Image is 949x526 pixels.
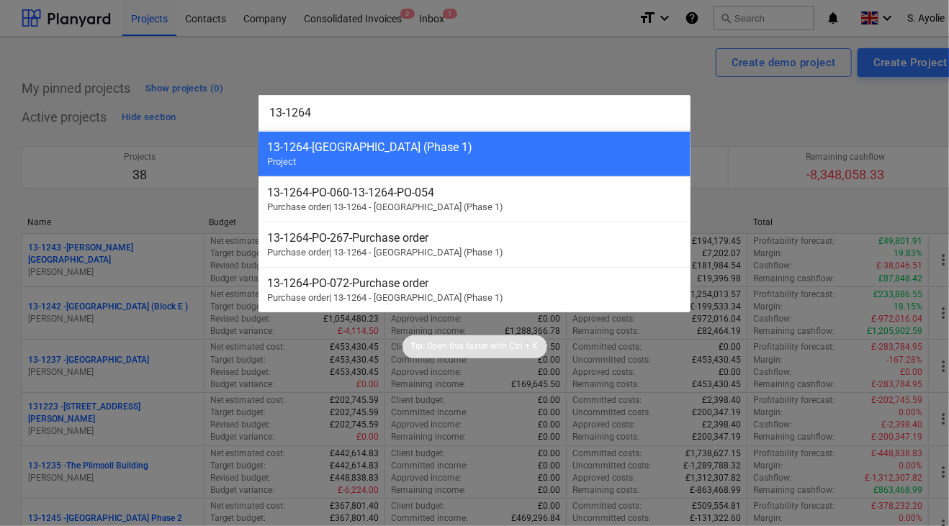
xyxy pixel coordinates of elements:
input: Search for projects, line-items, subcontracts, valuations, subcontractors... [258,95,691,131]
p: Ctrl + K [510,340,539,353]
div: 13-1264-PO-072 - Purchase order [267,276,682,290]
div: 13-1264 - [GEOGRAPHIC_DATA] (Phase 1) [267,140,682,154]
span: Purchase order | 13-1264 - [GEOGRAPHIC_DATA] (Phase 1) [267,247,503,258]
div: 13-1264-PO-267-Purchase orderPurchase order| 13-1264 - [GEOGRAPHIC_DATA] (Phase 1) [258,222,691,267]
p: Tip: [411,340,426,353]
iframe: Chat Widget [877,457,949,526]
div: 13-1264-[GEOGRAPHIC_DATA] (Phase 1)Project [258,131,691,176]
span: Project [267,156,296,167]
span: Purchase order | 13-1264 - [GEOGRAPHIC_DATA] (Phase 1) [267,201,503,212]
div: Tip:Open this faster withCtrl + K [402,335,547,358]
div: 13-1264-PO-267 - Purchase order [267,231,682,245]
span: Purchase order | 13-1264 - [GEOGRAPHIC_DATA] (Phase 1) [267,292,503,303]
div: 13-1264-PO-060 - 13-1264-PO-054 [267,186,682,199]
div: 13-1264-PO-072-Purchase orderPurchase order| 13-1264 - [GEOGRAPHIC_DATA] (Phase 1) [258,267,691,312]
p: Open this faster with [428,340,508,353]
div: 13-1264-PO-060-13-1264-PO-054Purchase order| 13-1264 - [GEOGRAPHIC_DATA] (Phase 1) [258,176,691,222]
